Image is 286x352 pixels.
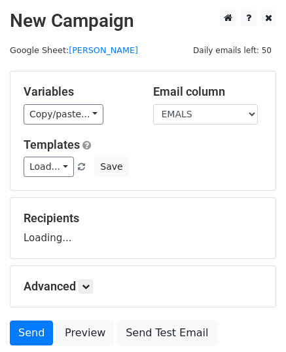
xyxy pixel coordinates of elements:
[188,45,276,55] a: Daily emails left: 50
[69,45,138,55] a: [PERSON_NAME]
[24,138,80,151] a: Templates
[24,279,262,294] h5: Advanced
[94,157,128,177] button: Save
[153,85,263,99] h5: Email column
[24,157,74,177] a: Load...
[10,321,53,345] a: Send
[188,43,276,58] span: Daily emails left: 50
[24,85,134,99] h5: Variables
[24,211,262,245] div: Loading...
[56,321,114,345] a: Preview
[24,211,262,225] h5: Recipients
[117,321,217,345] a: Send Test Email
[24,104,103,125] a: Copy/paste...
[10,45,138,55] small: Google Sheet:
[10,10,276,32] h2: New Campaign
